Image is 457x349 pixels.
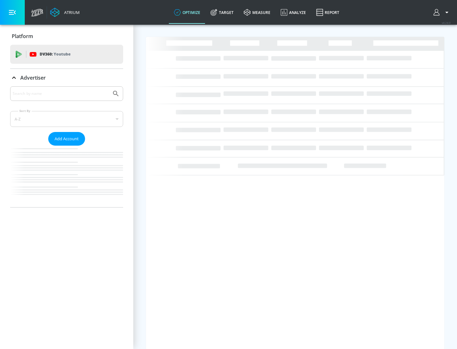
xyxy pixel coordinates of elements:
a: Atrium [50,8,80,17]
a: optimize [169,1,205,24]
a: Target [205,1,239,24]
button: Add Account [48,132,85,146]
p: Platform [12,33,33,40]
label: Sort By [18,109,32,113]
div: DV360: Youtube [10,45,123,64]
span: v 4.24.0 [442,21,451,24]
p: Youtube [54,51,70,57]
nav: list of Advertiser [10,146,123,207]
div: Atrium [62,10,80,15]
div: Platform [10,27,123,45]
input: Search by name [13,89,109,98]
a: Report [311,1,344,24]
p: DV360: [40,51,70,58]
span: Add Account [55,135,79,142]
a: measure [239,1,275,24]
div: Advertiser [10,69,123,87]
div: A-Z [10,111,123,127]
div: Advertiser [10,86,123,207]
p: Advertiser [20,74,46,81]
a: Analyze [275,1,311,24]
